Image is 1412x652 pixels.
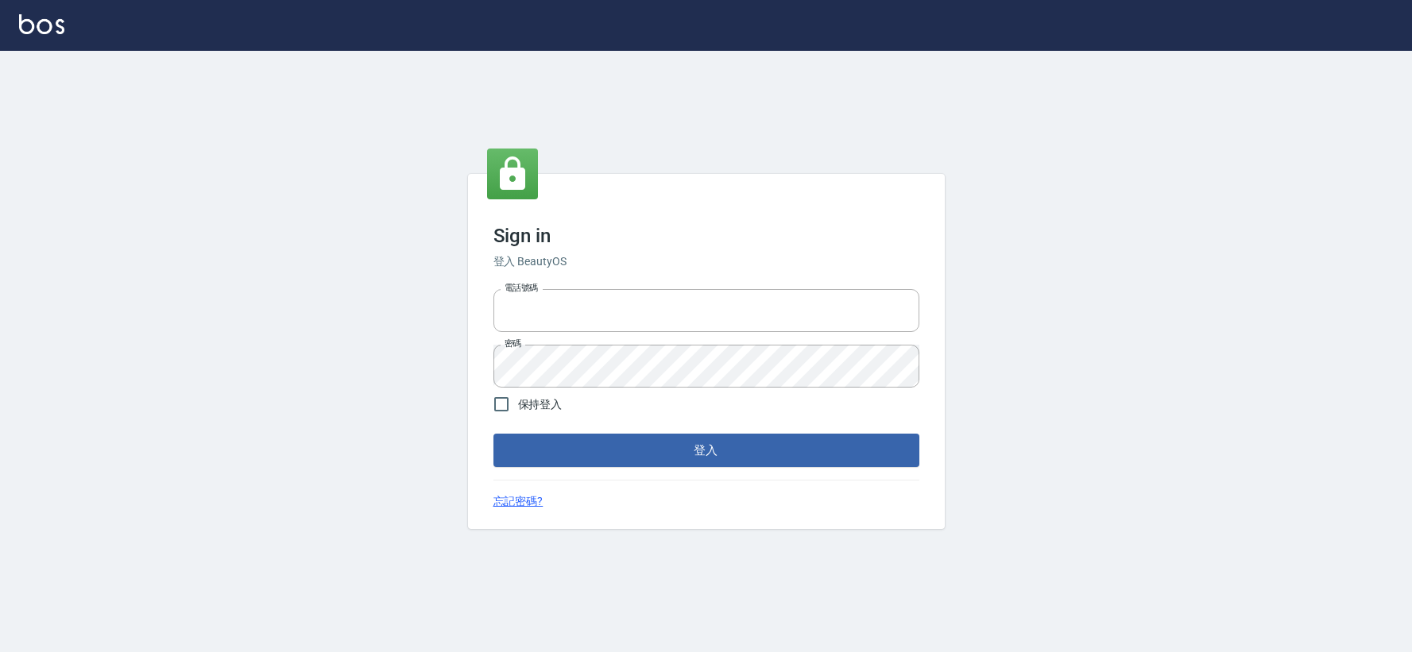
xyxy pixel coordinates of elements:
span: 保持登入 [518,396,563,413]
img: Logo [19,14,64,34]
h3: Sign in [493,225,919,247]
label: 密碼 [505,338,521,349]
button: 登入 [493,434,919,467]
a: 忘記密碼? [493,493,544,510]
h6: 登入 BeautyOS [493,253,919,270]
label: 電話號碼 [505,282,538,294]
